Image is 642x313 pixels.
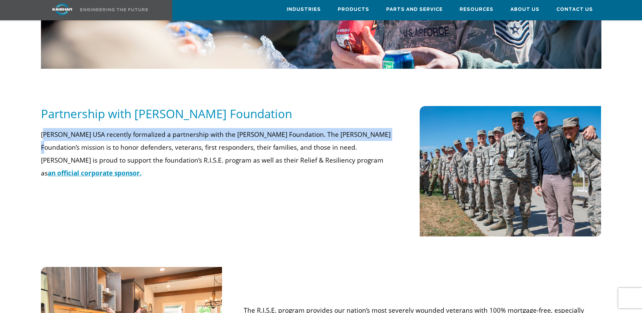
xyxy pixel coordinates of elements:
a: an official corporate sponsor. [48,169,141,178]
a: Products [338,0,369,19]
span: Industries [287,6,321,14]
span: Parts and Service [386,6,443,14]
span: Contact Us [556,6,593,14]
a: Contact Us [556,0,593,19]
span: Resources [460,6,493,14]
span: Products [338,6,369,14]
a: Industries [287,0,321,19]
a: Parts and Service [386,0,443,19]
img: kaishan logo [37,3,88,15]
h5: Partnership with [PERSON_NAME] Foundation [41,106,398,121]
a: About Us [510,0,539,19]
span: About Us [510,6,539,14]
img: Engineering the future [80,8,148,11]
p: [PERSON_NAME] USA recently formalized a partnership with the [PERSON_NAME] Foundation. The [PERSO... [41,128,398,180]
a: Resources [460,0,493,19]
img: veterans [420,106,601,236]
